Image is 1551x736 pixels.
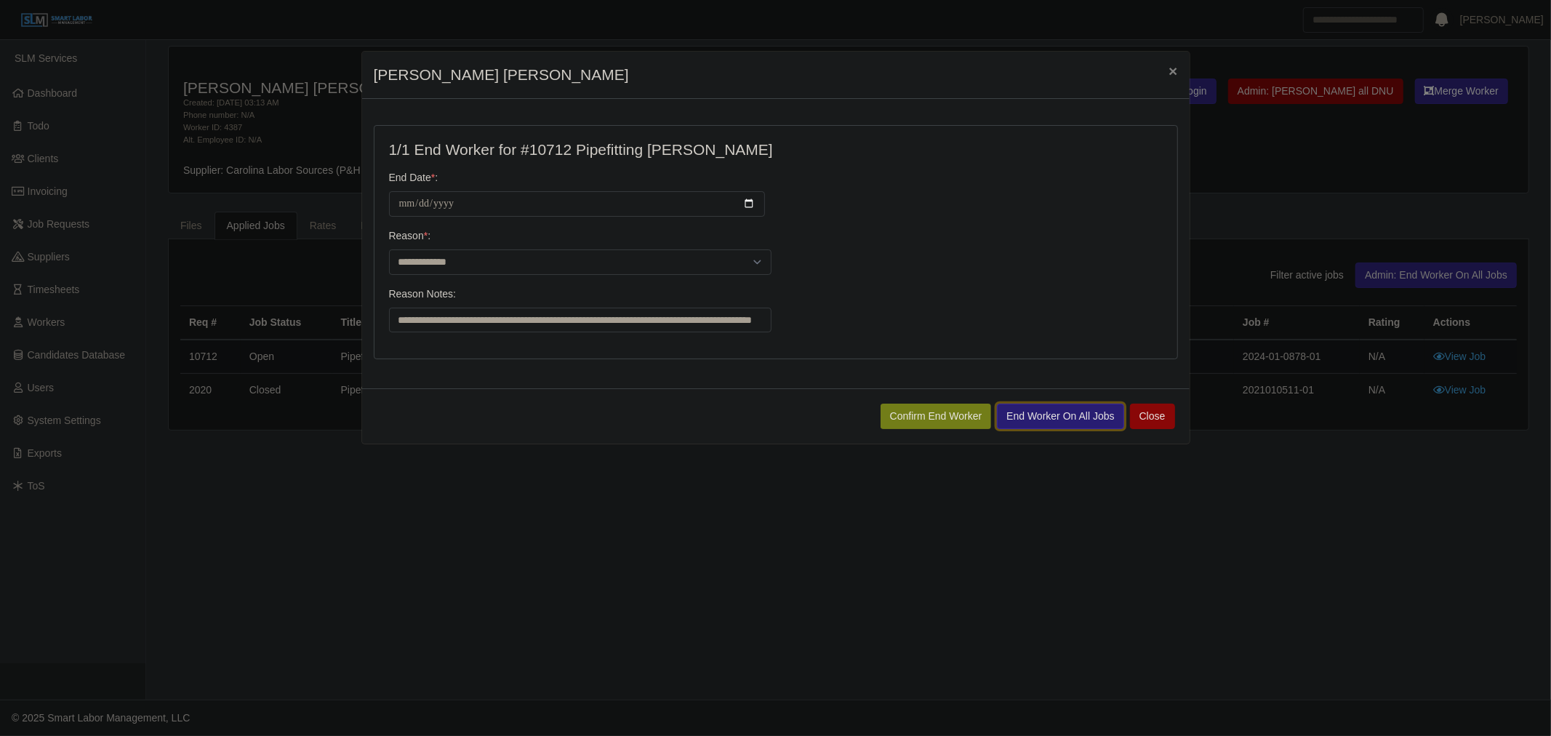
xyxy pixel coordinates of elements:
label: Reason Notes: [389,287,457,302]
span: × [1169,63,1177,79]
label: End Date : [389,170,438,185]
h4: [PERSON_NAME] [PERSON_NAME] [374,63,629,87]
button: End Worker On All Jobs [997,404,1123,429]
button: Confirm End Worker [881,404,992,429]
label: Reason : [389,228,431,244]
button: Close [1130,404,1175,429]
button: Close [1157,52,1189,90]
h4: 1/1 End Worker for #10712 Pipefitting [PERSON_NAME] [389,140,964,159]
